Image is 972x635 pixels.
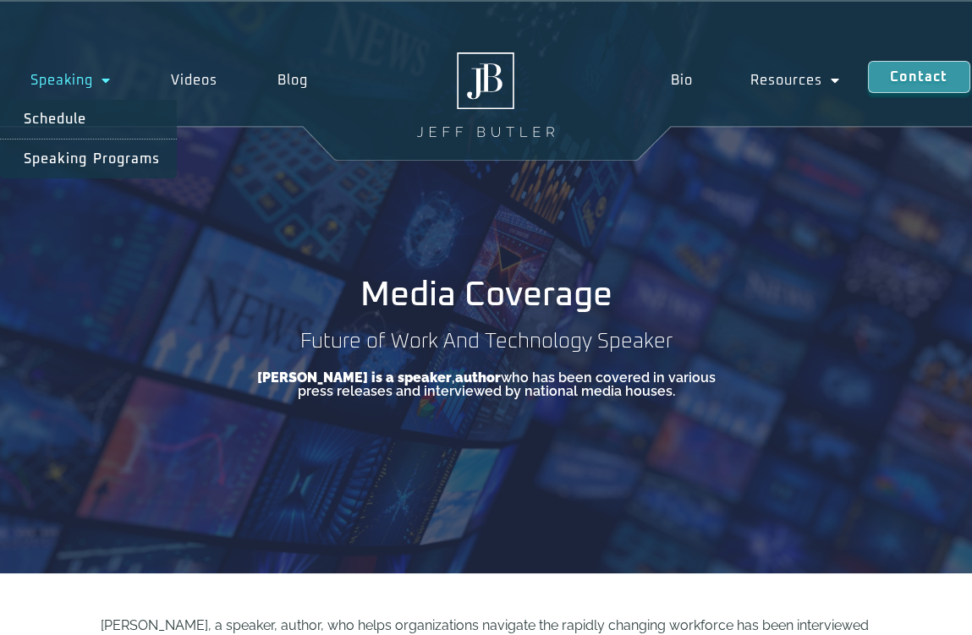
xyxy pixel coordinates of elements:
b: [PERSON_NAME] is a speaker [257,370,452,386]
span: Contact [890,70,947,84]
p: , who has been covered in various press releases and interviewed by national media houses. [247,371,725,398]
a: Videos [140,61,247,100]
a: Blog [247,61,338,100]
a: Contact [868,61,969,93]
h1: Media Coverage [360,278,612,312]
a: Bio [642,61,721,100]
nav: Menu [642,61,868,100]
b: author [455,370,501,386]
a: Resources [722,61,868,100]
h2: Future of Work And Technology Speaker [295,329,678,354]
